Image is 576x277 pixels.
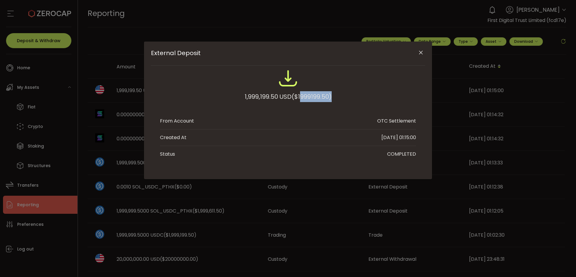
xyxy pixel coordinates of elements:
div: Created At [160,134,186,141]
div: [DATE] 01:15:00 [381,134,416,141]
div: 1,999,199.50 USD [245,91,332,102]
div: OTC Settlement [377,117,416,125]
div: From Account [160,117,194,125]
div: External Deposit [144,42,432,179]
iframe: Chat Widget [546,248,576,277]
button: Close [415,48,426,58]
div: COMPLETED [387,151,416,158]
span: External Deposit [151,49,398,57]
span: ($1999199.50) [292,91,332,102]
div: Status [160,151,175,158]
